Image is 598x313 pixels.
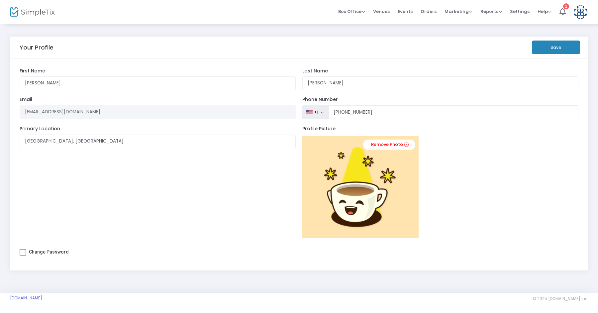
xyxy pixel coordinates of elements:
[533,296,588,301] span: © 2025 [DOMAIN_NAME] Inc.
[329,105,578,119] input: Phone Number
[302,136,419,238] img: 3fFPrAAAAAGSURBVAMAcR1zFoHZA9AAAAAASUVORK5CYII=
[445,8,472,15] span: Marketing
[480,8,502,15] span: Reports
[563,3,569,9] div: 1
[363,140,415,150] a: Remove Photo
[302,105,329,119] button: +1
[302,97,579,103] label: Phone Number
[510,3,530,20] span: Settings
[314,110,318,115] div: +1
[20,68,296,74] label: First Name
[20,97,296,103] label: Email
[29,249,69,255] span: Change Password
[532,41,580,54] button: Save
[302,76,579,90] input: Last Name
[421,3,437,20] span: Orders
[20,44,53,51] h5: Your Profile
[10,295,42,301] a: [DOMAIN_NAME]
[20,126,296,132] label: Primary Location
[302,68,579,74] label: Last Name
[398,3,413,20] span: Events
[302,125,336,132] span: Profile Picture
[538,8,551,15] span: Help
[20,76,296,90] input: First Name
[20,135,296,148] input: Enter a location
[373,3,390,20] span: Venues
[338,8,365,15] span: Box Office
